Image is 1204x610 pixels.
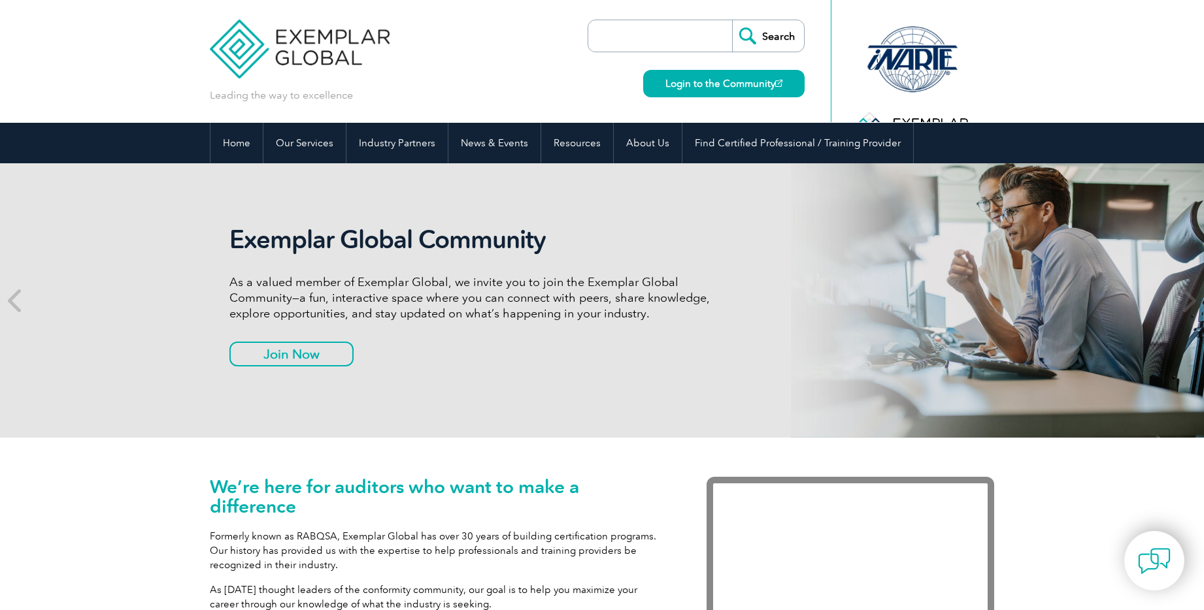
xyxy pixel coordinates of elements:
[229,274,720,321] p: As a valued member of Exemplar Global, we invite you to join the Exemplar Global Community—a fun,...
[614,123,682,163] a: About Us
[643,70,805,97] a: Login to the Community
[210,529,667,572] p: Formerly known as RABQSA, Exemplar Global has over 30 years of building certification programs. O...
[210,88,353,103] p: Leading the way to excellence
[229,342,354,366] a: Join Now
[229,225,720,255] h2: Exemplar Global Community
[263,123,346,163] a: Our Services
[1138,545,1171,577] img: contact-chat.png
[682,123,913,163] a: Find Certified Professional / Training Provider
[210,123,263,163] a: Home
[346,123,448,163] a: Industry Partners
[775,80,782,87] img: open_square.png
[541,123,613,163] a: Resources
[732,20,804,52] input: Search
[448,123,541,163] a: News & Events
[210,477,667,516] h1: We’re here for auditors who want to make a difference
